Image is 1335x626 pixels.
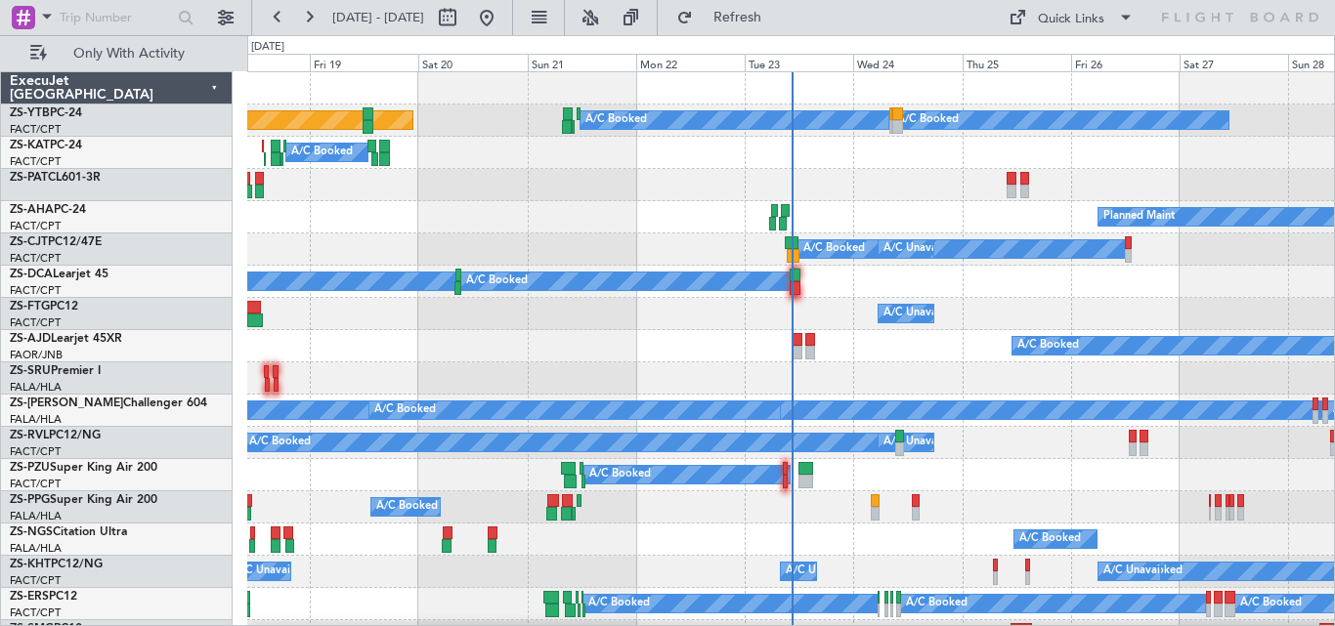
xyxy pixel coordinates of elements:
a: FACT/CPT [10,154,61,169]
a: FACT/CPT [10,219,61,233]
a: FALA/HLA [10,541,62,556]
div: A/C Booked [803,234,865,264]
a: ZS-NGSCitation Ultra [10,526,127,538]
a: FACT/CPT [10,283,61,298]
span: ZS-PAT [10,172,48,184]
span: ZS-KHT [10,559,51,570]
span: ZS-KAT [10,140,50,151]
div: A/C Booked [1240,589,1302,618]
div: Wed 24 [853,54,962,71]
span: ZS-AHA [10,204,54,216]
div: Sat 27 [1180,54,1288,71]
a: ZS-PATCL601-3R [10,172,101,184]
button: Only With Activity [22,38,212,69]
span: ZS-[PERSON_NAME] [10,397,123,409]
span: Refresh [697,11,779,24]
div: Sat 20 [418,54,527,71]
div: Fri 19 [310,54,418,71]
a: ZS-PZUSuper King Air 200 [10,462,157,474]
div: A/C Booked [589,460,651,489]
span: [DATE] - [DATE] [332,9,424,26]
button: Quick Links [999,2,1143,33]
a: ZS-CJTPC12/47E [10,236,102,248]
a: FALA/HLA [10,380,62,395]
span: ZS-YTB [10,107,50,119]
div: A/C Unavailable [786,557,867,586]
a: ZS-ERSPC12 [10,591,77,603]
span: ZS-SRU [10,365,51,377]
a: FAOR/JNB [10,348,63,362]
div: Sun 21 [528,54,636,71]
div: Mon 22 [636,54,745,71]
div: A/C Booked [897,105,959,135]
div: Thu 18 [201,54,310,71]
a: FACT/CPT [10,251,61,266]
a: ZS-DCALearjet 45 [10,269,108,280]
div: A/C Booked [466,267,528,296]
div: A/C Booked [1019,524,1081,554]
input: Trip Number [60,3,172,32]
div: Tue 23 [745,54,853,71]
a: FACT/CPT [10,605,61,620]
a: ZS-KATPC-24 [10,140,82,151]
span: ZS-PPG [10,494,50,506]
a: ZS-[PERSON_NAME]Challenger 604 [10,397,207,409]
a: FACT/CPT [10,477,61,491]
div: [DATE] [251,39,284,56]
div: A/C Booked [588,589,650,618]
div: A/C Unavailable [1103,557,1184,586]
div: A/C Booked [585,105,647,135]
div: A/C Booked [374,396,436,425]
a: ZS-SRUPremier I [10,365,101,377]
span: ZS-CJT [10,236,48,248]
span: ZS-PZU [10,462,50,474]
a: FALA/HLA [10,412,62,427]
div: Thu 25 [963,54,1071,71]
span: ZS-DCA [10,269,53,280]
div: A/C Booked [249,428,311,457]
a: ZS-PPGSuper King Air 200 [10,494,157,506]
div: A/C Unavailable [234,557,315,586]
div: Quick Links [1038,10,1104,29]
div: Planned Maint [1103,202,1175,231]
div: A/C Unavailable [883,428,965,457]
a: FACT/CPT [10,573,61,588]
div: A/C Booked [291,138,353,167]
a: FALA/HLA [10,509,62,523]
a: ZS-YTBPC-24 [10,107,82,119]
a: ZS-RVLPC12/NG [10,430,101,441]
a: ZS-KHTPC12/NG [10,559,103,570]
span: ZS-AJD [10,333,51,345]
a: ZS-AJDLearjet 45XR [10,333,122,345]
span: Only With Activity [51,47,206,61]
span: ZS-ERS [10,591,49,603]
a: FACT/CPT [10,122,61,137]
div: A/C Booked [906,589,968,618]
div: A/C Unavailable [883,299,965,328]
span: ZS-RVL [10,430,49,441]
a: ZS-FTGPC12 [10,301,78,313]
button: Refresh [667,2,785,33]
div: A/C Booked [376,492,438,522]
span: ZS-FTG [10,301,50,313]
span: ZS-NGS [10,526,53,538]
a: FACT/CPT [10,315,61,330]
div: A/C Unavailable [883,234,965,264]
a: FACT/CPT [10,444,61,459]
a: ZS-AHAPC-24 [10,204,86,216]
div: A/C Booked [1017,331,1079,360]
div: Fri 26 [1071,54,1180,71]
